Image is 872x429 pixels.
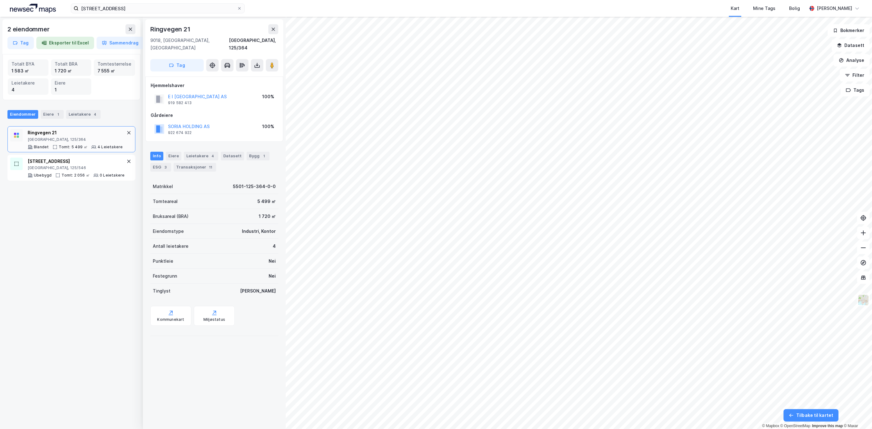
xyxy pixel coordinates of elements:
div: 0 Leietakere [100,173,125,178]
div: 4 [92,111,98,118]
div: Ubebygd [34,173,52,178]
div: 1 [55,111,61,118]
div: Industri, Kontor [242,228,276,235]
div: [STREET_ADDRESS] [28,158,125,165]
div: Eiendommer [7,110,38,119]
div: 1 583 ㎡ [11,67,45,74]
div: Punktleie [153,257,173,265]
button: Tags [841,84,870,96]
div: Kontrollprogram for chat [841,399,872,429]
div: Ringvegen 21 [28,129,123,136]
div: Bygg [247,152,270,160]
div: Bruksareal (BRA) [153,213,188,220]
div: 1 [261,153,267,159]
button: Eksporter til Excel [36,37,94,49]
div: Antall leietakere [153,242,188,250]
button: Analyse [833,54,870,67]
div: Eiere [55,80,88,86]
div: 922 674 922 [168,130,192,135]
div: Nei [269,272,276,280]
div: Blandet [34,145,49,150]
div: Tomt: 5 499 ㎡ [59,145,88,150]
div: 1 [55,86,88,93]
div: Gårdeiere [151,112,278,119]
div: Matrikkel [153,183,173,190]
button: Bokmerker [828,24,870,37]
img: logo.a4113a55bc3d86da70a041830d287a7e.svg [10,4,56,13]
div: Mine Tags [753,5,775,12]
div: Leietakere [11,80,45,86]
div: 100% [262,93,274,100]
div: Leietakere [184,152,218,160]
div: ESG [150,163,171,172]
div: Hjemmelshaver [151,82,278,89]
div: Eiendomstype [153,228,184,235]
div: Transaksjoner [174,163,216,172]
div: 2 eiendommer [7,24,51,34]
div: Info [150,152,163,160]
div: 9018, [GEOGRAPHIC_DATA], [GEOGRAPHIC_DATA] [150,37,229,52]
button: Datasett [832,39,870,52]
div: [PERSON_NAME] [817,5,852,12]
div: Ringvegen 21 [150,24,192,34]
div: Miljøstatus [203,317,225,322]
div: [PERSON_NAME] [240,287,276,295]
div: 5501-125-364-0-0 [233,183,276,190]
input: Søk på adresse, matrikkel, gårdeiere, leietakere eller personer [79,4,237,13]
div: 7 555 ㎡ [98,67,131,74]
div: Totalt BRA [55,61,88,67]
div: Totalt BYA [11,61,45,67]
img: Z [857,294,869,306]
iframe: Chat Widget [841,399,872,429]
a: Improve this map [812,424,843,428]
a: OpenStreetMap [780,424,811,428]
div: Tomtestørrelse [98,61,131,67]
div: 3 [162,164,169,170]
div: 4 [273,242,276,250]
div: Eiere [41,110,64,119]
button: Tag [7,37,34,49]
div: [GEOGRAPHIC_DATA], 125/364 [229,37,278,52]
div: Leietakere [66,110,101,119]
div: 11 [207,164,214,170]
div: [GEOGRAPHIC_DATA], 125/546 [28,165,125,170]
div: Festegrunn [153,272,177,280]
div: Eiere [166,152,181,160]
div: Tinglyst [153,287,170,295]
div: 4 [11,86,45,93]
div: Kart [731,5,739,12]
div: 4 [210,153,216,159]
div: Datasett [221,152,244,160]
div: Tomteareal [153,198,178,205]
div: 4 Leietakere [98,145,123,150]
button: Tag [150,59,204,71]
button: Tilbake til kartet [783,409,838,422]
div: 5 499 ㎡ [257,198,276,205]
button: Sammendrag [97,37,144,49]
div: Kommunekart [157,317,184,322]
a: Mapbox [762,424,779,428]
div: 1 720 ㎡ [259,213,276,220]
div: 1 720 ㎡ [55,67,88,74]
div: Nei [269,257,276,265]
button: Filter [840,69,870,81]
div: [GEOGRAPHIC_DATA], 125/364 [28,137,123,142]
div: Tomt: 2 056 ㎡ [61,173,90,178]
div: 100% [262,123,274,130]
div: Bolig [789,5,800,12]
div: 919 582 413 [168,100,192,105]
